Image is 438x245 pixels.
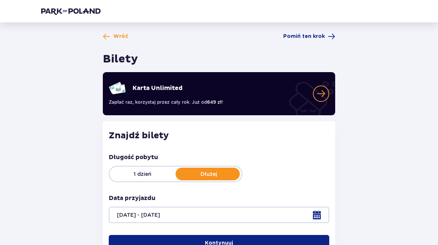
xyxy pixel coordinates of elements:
p: Data przyjazdu [109,194,156,202]
p: Dłużej [176,170,242,178]
a: Wróć [103,33,128,40]
img: Park of Poland logo [41,7,101,15]
p: 1 dzień [109,170,176,178]
span: Pomiń ten krok [283,33,325,40]
h2: Znajdź bilety [109,130,329,141]
a: Pomiń ten krok [283,33,335,40]
p: Długość pobytu [109,153,158,161]
span: Wróć [113,33,128,40]
h1: Bilety [103,52,138,66]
